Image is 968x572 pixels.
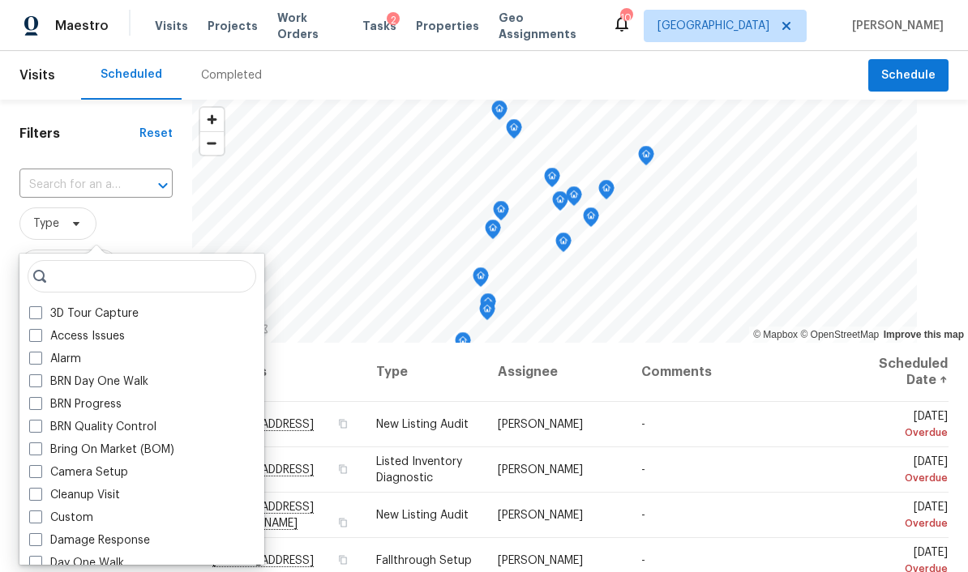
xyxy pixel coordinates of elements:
th: Comments [628,343,850,402]
div: Overdue [863,515,948,531]
label: Access Issues [29,328,125,344]
div: Map marker [555,233,572,258]
label: Bring On Market (BOM) [29,442,174,458]
div: 2 [387,12,400,28]
label: BRN Day One Walk [29,374,148,390]
div: Map marker [598,180,615,205]
span: [GEOGRAPHIC_DATA] [657,18,769,34]
label: BRN Progress [29,396,122,412]
div: Map marker [544,168,560,193]
button: Copy Address [336,515,350,530]
th: Address [212,343,363,402]
div: Map marker [473,267,489,292]
label: Damage Response [29,532,150,549]
div: Overdue [863,425,948,441]
div: Map marker [638,146,654,171]
span: Type [33,216,59,232]
label: Camera Setup [29,464,128,480]
div: Scheduled [101,66,162,83]
span: [PERSON_NAME] [498,464,583,476]
h1: Filters [19,126,139,142]
span: [PERSON_NAME] [498,510,583,521]
span: Visits [19,58,55,93]
div: Map marker [480,293,496,318]
span: Listed Inventory Diagnostic [376,456,462,484]
div: Map marker [479,301,495,326]
div: Map marker [506,119,522,144]
span: [DATE] [863,411,948,441]
th: Type [363,343,486,402]
div: Map marker [485,220,501,245]
div: Map marker [552,191,568,216]
span: - [641,510,645,521]
button: Zoom in [200,108,224,131]
span: [DATE] [863,456,948,486]
span: [DATE] [863,502,948,531]
span: Work Orders [277,10,343,42]
span: Zoom out [200,132,224,155]
label: Day One Walk [29,555,124,571]
label: 3D Tour Capture [29,305,139,322]
span: Projects [208,18,258,34]
label: Custom [29,510,93,526]
div: Map marker [491,100,508,126]
div: Reset [139,126,173,142]
th: Scheduled Date ↑ [850,343,949,402]
span: - [641,464,645,476]
div: Overdue [863,470,948,486]
div: Completed [201,67,262,83]
span: Properties [416,18,479,34]
canvas: Map [192,100,917,343]
span: - [641,555,645,566]
span: Tasks [362,20,396,32]
input: Search for an address... [19,173,127,198]
a: Improve this map [884,329,964,340]
span: Fallthrough Setup [376,555,472,566]
span: Visits [155,18,188,34]
div: Map marker [455,332,471,357]
span: Maestro [55,18,109,34]
button: Open [152,174,174,197]
span: New Listing Audit [376,419,469,430]
span: [PERSON_NAME] [846,18,944,34]
th: Assignee [485,343,628,402]
a: OpenStreetMap [800,329,879,340]
span: Schedule [881,66,936,86]
label: Alarm [29,351,81,367]
div: Map marker [583,207,599,233]
button: Copy Address [336,553,350,567]
span: New Listing Audit [376,510,469,521]
span: [PERSON_NAME] [498,419,583,430]
a: Mapbox [753,329,798,340]
button: Copy Address [336,462,350,476]
div: 10 [620,10,632,26]
span: - [641,419,645,430]
button: Copy Address [336,416,350,431]
label: Cleanup Visit [29,487,120,503]
span: Geo Assignments [499,10,593,42]
div: Map marker [493,201,509,226]
button: Zoom out [200,131,224,155]
span: [PERSON_NAME] [498,555,583,566]
div: Map marker [566,186,582,211]
button: Schedule [868,59,949,92]
label: BRN Quality Control [29,419,156,435]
